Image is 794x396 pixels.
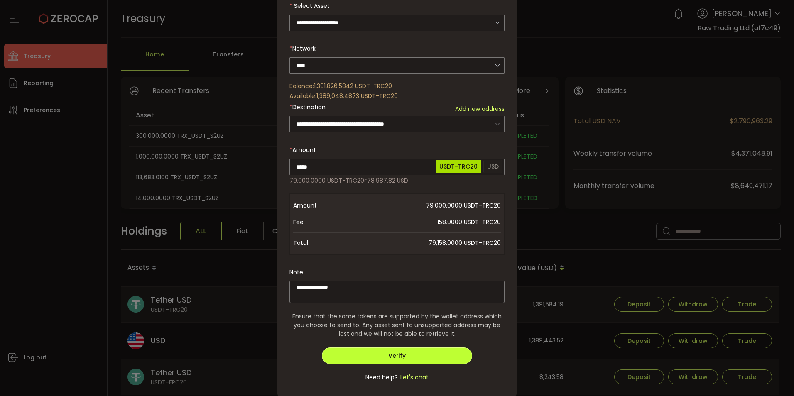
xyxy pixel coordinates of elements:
[289,312,505,338] span: Ensure that the same tokens are supported by the wallet address which you choose to send to. Any ...
[292,103,326,111] span: Destination
[388,352,406,360] span: Verify
[293,235,360,251] span: Total
[398,373,429,382] span: Let's chat
[292,146,316,154] span: Amount
[314,82,392,90] span: 1,391,826.5842 USDT-TRC20
[322,347,473,364] button: Verify
[289,176,364,185] span: 79,000.0000 USDT-TRC20
[483,160,502,173] span: USD
[360,214,501,230] span: 158.0000 USDT-TRC20
[360,235,501,251] span: 79,158.0000 USDT-TRC20
[360,197,501,214] span: 79,000.0000 USDT-TRC20
[289,268,303,276] label: Note
[752,356,794,396] iframe: Chat Widget
[293,214,360,230] span: Fee
[316,92,398,100] span: 1,389,048.4873 USDT-TRC20
[365,373,398,382] span: Need help?
[364,176,367,185] span: ≈
[289,82,314,90] span: Balance:
[455,105,505,113] span: Add new address
[367,176,408,185] span: 78,987.82 USD
[436,160,481,173] span: USDT-TRC20
[293,197,360,214] span: Amount
[289,92,316,100] span: Available:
